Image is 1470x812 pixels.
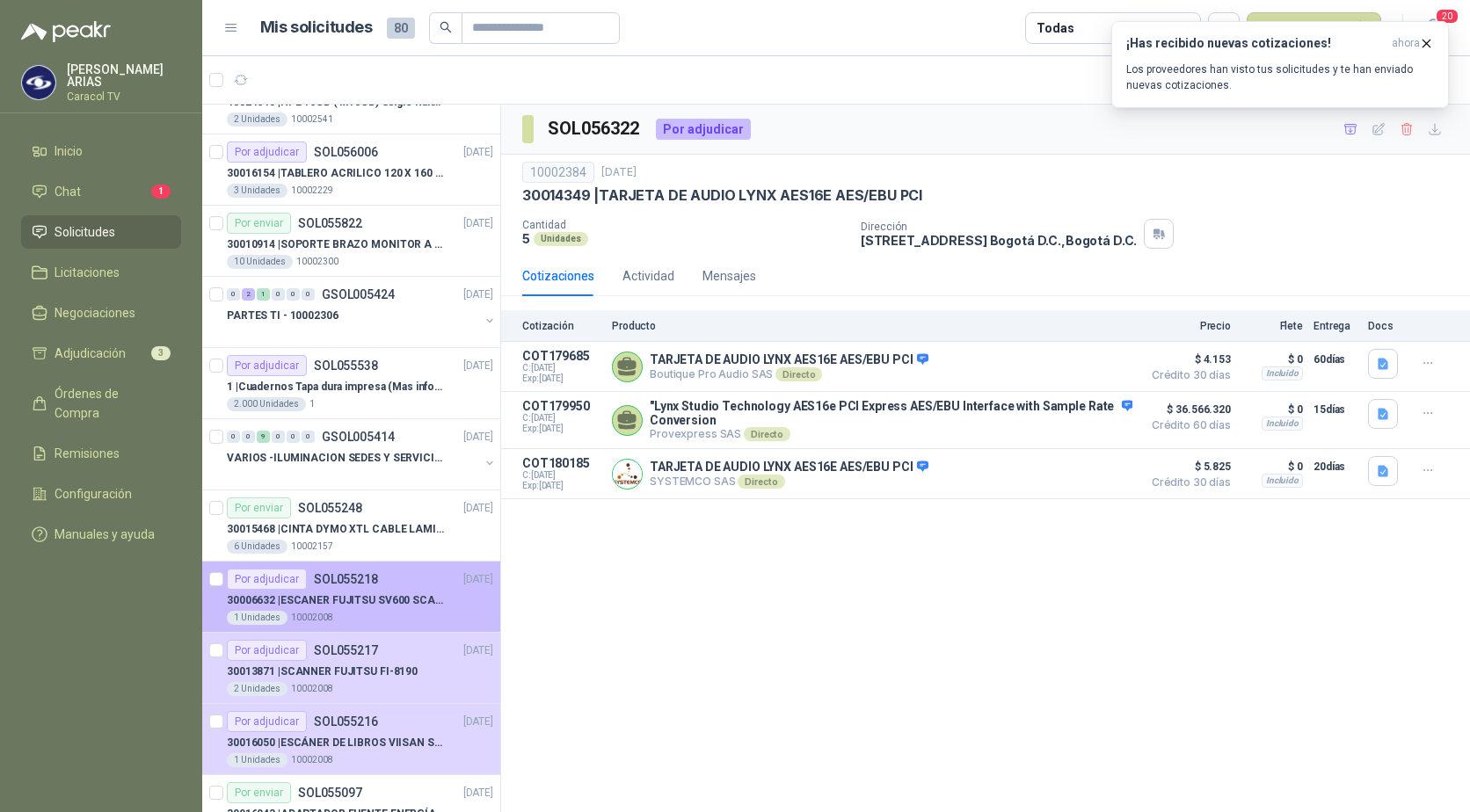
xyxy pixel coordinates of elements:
[463,785,493,801] p: [DATE]
[202,348,500,419] a: Por adjudicarSOL055538[DATE] 1 |Cuadernos Tapa dura impresa (Mas informacion en el adjunto)2.000 ...
[612,320,1132,332] p: Producto
[1247,12,1381,44] button: Nueva solicitud
[227,782,291,803] div: Por enviar
[1143,349,1231,370] span: $ 4.153
[55,384,164,423] span: Órdenes de Compra
[463,144,493,161] p: [DATE]
[21,518,181,551] a: Manuales y ayuda
[272,288,285,301] div: 0
[1392,36,1420,51] span: ahora
[67,63,181,88] p: [PERSON_NAME] ARIAS
[21,296,181,330] a: Negociaciones
[227,540,287,554] div: 6 Unidades
[1126,36,1385,51] h3: ¡Has recibido nuevas cotizaciones!
[227,640,307,661] div: Por adjudicar
[309,397,315,411] p: 1
[314,359,378,372] p: SOL055538
[287,288,300,301] div: 0
[650,399,1132,427] p: "Lynx Studio Technology AES16e PCI Express AES/EBU Interface with Sample Rate Conversion
[21,337,181,370] a: Adjudicación3
[1314,456,1357,477] p: 20 días
[738,475,784,489] div: Directo
[522,481,601,491] span: Exp: [DATE]
[22,66,55,99] img: Company Logo
[522,456,601,470] p: COT180185
[322,288,395,301] p: GSOL005424
[242,288,255,301] div: 2
[522,470,601,481] span: C: [DATE]
[202,562,500,633] a: Por adjudicarSOL055218[DATE] 30006632 |ESCANER FUJITSU SV600 SCANSNAP1 Unidades10002008
[291,540,333,554] p: 10002157
[257,288,270,301] div: 1
[227,141,307,163] div: Por adjudicar
[314,573,378,585] p: SOL055218
[291,753,333,767] p: 10002008
[272,431,285,443] div: 0
[463,642,493,659] p: [DATE]
[298,217,362,229] p: SOL055822
[1262,417,1303,431] div: Incluido
[650,460,928,475] p: TARJETA DE AUDIO LYNX AES16E AES/EBU PCI
[21,21,111,42] img: Logo peakr
[291,112,333,127] p: 10002541
[298,787,362,799] p: SOL055097
[21,437,181,470] a: Remisiones
[202,134,500,206] a: Por adjudicarSOL056006[DATE] 30016154 |TABLERO ACRILICO 120 X 160 CON RUEDAS3 Unidades10002229
[227,308,338,324] p: PARTES TI - 10002306
[1262,474,1303,488] div: Incluido
[744,427,790,441] div: Directo
[227,284,497,340] a: 0 2 1 0 0 0 GSOL005424[DATE] PARTES TI - 10002306
[650,367,928,381] p: Boutique Pro Audio SAS
[522,399,601,413] p: COT179950
[601,164,637,181] p: [DATE]
[21,477,181,511] a: Configuración
[55,303,135,323] span: Negociaciones
[463,358,493,374] p: [DATE]
[257,431,270,443] div: 9
[227,497,291,518] div: Por enviar
[522,219,847,231] p: Cantidad
[1241,349,1303,370] p: $ 0
[463,215,493,232] p: [DATE]
[548,115,642,142] h3: SOL056322
[227,682,287,696] div: 2 Unidades
[291,184,333,198] p: 10002229
[227,397,306,411] div: 2.000 Unidades
[1143,370,1231,381] span: Crédito 30 días
[287,431,300,443] div: 0
[227,592,446,609] p: 30006632 | ESCANER FUJITSU SV600 SCANSNAP
[1241,456,1303,477] p: $ 0
[522,231,530,246] p: 5
[861,221,1137,233] p: Dirección
[775,367,822,381] div: Directo
[302,431,315,443] div: 0
[227,426,497,482] a: 0 0 9 0 0 0 GSOL005414[DATE] VARIOS -ILUMINACION SEDES Y SERVICIOS
[650,352,928,368] p: TARJETA DE AUDIO LYNX AES16E AES/EBU PCI
[1143,420,1231,431] span: Crédito 60 días
[21,134,181,168] a: Inicio
[55,263,120,282] span: Licitaciones
[522,413,601,424] span: C: [DATE]
[1037,18,1073,38] div: Todas
[1262,366,1303,381] div: Incluido
[227,288,240,301] div: 0
[463,571,493,588] p: [DATE]
[260,15,373,40] h1: Mis solicitudes
[202,633,500,704] a: Por adjudicarSOL055217[DATE] 30013871 |SCANNER FUJITSU FI-81902 Unidades10002008
[1241,320,1303,332] p: Flete
[463,500,493,517] p: [DATE]
[522,363,601,373] span: C: [DATE]
[21,215,181,249] a: Solicitudes
[463,429,493,446] p: [DATE]
[21,175,181,208] a: Chat1
[656,119,751,140] div: Por adjudicar
[522,320,601,332] p: Cotización
[227,753,287,767] div: 1 Unidades
[1143,399,1231,420] span: $ 36.566.320
[387,18,415,39] span: 80
[522,373,601,384] span: Exp: [DATE]
[55,444,120,463] span: Remisiones
[322,431,395,443] p: GSOL005414
[55,344,126,363] span: Adjudicación
[55,484,132,504] span: Configuración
